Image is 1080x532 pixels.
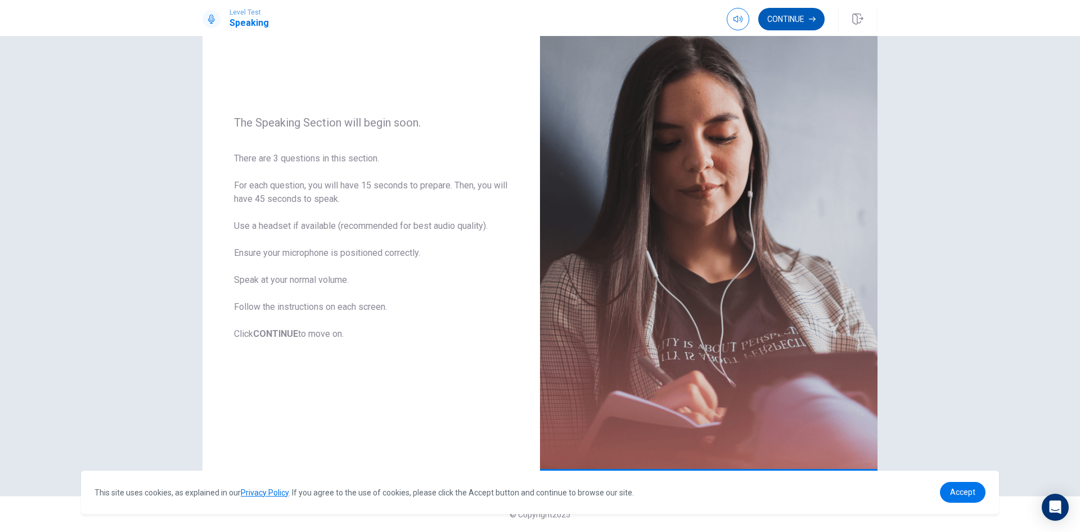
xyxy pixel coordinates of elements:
[758,8,825,30] button: Continue
[253,328,298,339] b: CONTINUE
[234,116,508,129] span: The Speaking Section will begin soon.
[241,488,289,497] a: Privacy Policy
[229,16,269,30] h1: Speaking
[510,510,570,519] span: © Copyright 2025
[940,482,985,503] a: dismiss cookie message
[234,152,508,341] span: There are 3 questions in this section. For each question, you will have 15 seconds to prepare. Th...
[950,488,975,497] span: Accept
[1042,494,1069,521] div: Open Intercom Messenger
[229,8,269,16] span: Level Test
[81,471,999,514] div: cookieconsent
[94,488,634,497] span: This site uses cookies, as explained in our . If you agree to the use of cookies, please click th...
